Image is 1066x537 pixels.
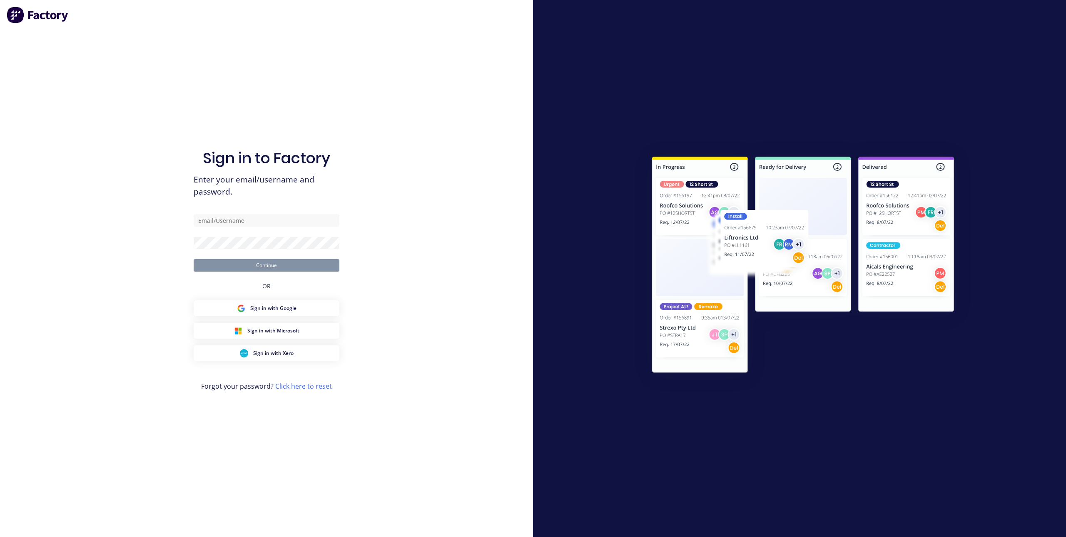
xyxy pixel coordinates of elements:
[262,272,271,300] div: OR
[203,149,330,167] h1: Sign in to Factory
[247,327,299,335] span: Sign in with Microsoft
[201,381,332,391] span: Forgot your password?
[634,140,972,392] img: Sign in
[237,304,245,312] img: Google Sign in
[194,214,339,227] input: Email/Username
[194,300,339,316] button: Google Sign inSign in with Google
[240,349,248,357] img: Xero Sign in
[194,259,339,272] button: Continue
[194,174,339,198] span: Enter your email/username and password.
[234,327,242,335] img: Microsoft Sign in
[194,345,339,361] button: Xero Sign inSign in with Xero
[250,305,296,312] span: Sign in with Google
[194,323,339,339] button: Microsoft Sign inSign in with Microsoft
[7,7,69,23] img: Factory
[253,350,294,357] span: Sign in with Xero
[275,382,332,391] a: Click here to reset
